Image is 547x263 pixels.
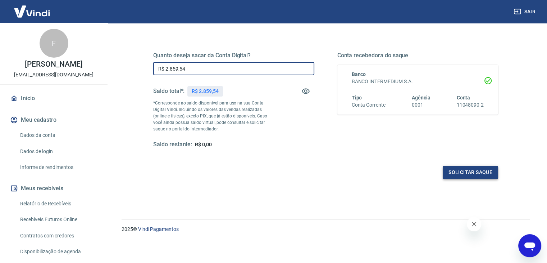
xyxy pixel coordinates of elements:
a: Vindi Pagamentos [138,226,179,232]
a: Início [9,90,99,106]
div: F [40,29,68,58]
h6: 0001 [412,101,430,109]
a: Relatório de Recebíveis [17,196,99,211]
a: Dados da conta [17,128,99,143]
span: Olá! Precisa de ajuda? [4,5,60,11]
h5: Quanto deseja sacar da Conta Digital? [153,52,314,59]
span: Tipo [352,95,362,101]
span: Banco [352,71,366,77]
p: *Corresponde ao saldo disponível para uso na sua Conta Digital Vindi. Incluindo os valores das ve... [153,100,274,132]
iframe: Fechar mensagem [467,217,481,231]
h6: Conta Corrente [352,101,386,109]
a: Disponibilização de agenda [17,244,99,259]
span: R$ 0,00 [195,142,212,147]
button: Meu cadastro [9,112,99,128]
p: 2025 © [122,226,530,233]
h5: Saldo total*: [153,88,184,95]
p: [EMAIL_ADDRESS][DOMAIN_NAME] [14,71,94,79]
h5: Conta recebedora do saque [337,52,498,59]
h5: Saldo restante: [153,141,192,148]
a: Informe de rendimentos [17,160,99,175]
h6: BANCO INTERMEDIUM S.A. [352,78,484,85]
span: Agência [412,95,430,101]
button: Meus recebíveis [9,180,99,196]
button: Solicitar saque [443,166,498,179]
p: R$ 2.859,54 [192,88,218,95]
button: Sair [512,5,538,18]
h6: 11048090-2 [456,101,484,109]
a: Recebíveis Futuros Online [17,212,99,227]
span: Conta [456,95,470,101]
iframe: Botão para abrir a janela de mensagens [518,234,541,257]
a: Dados de login [17,144,99,159]
p: [PERSON_NAME] [25,61,82,68]
a: Contratos com credores [17,228,99,243]
img: Vindi [9,0,55,22]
